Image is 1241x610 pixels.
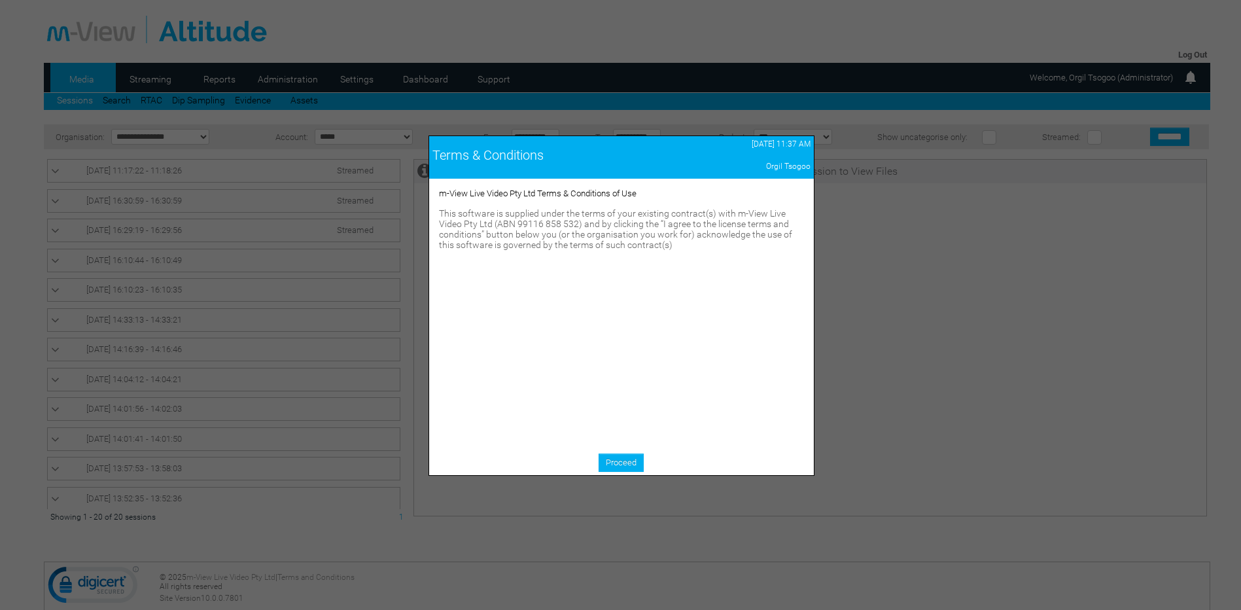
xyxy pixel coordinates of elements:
span: This software is supplied under the terms of your existing contract(s) with m-View Live Video Pty... [439,208,792,250]
td: Orgil Tsogoo [676,158,814,174]
img: bell24.png [1183,69,1198,85]
div: Terms & Conditions [432,147,673,163]
td: [DATE] 11:37 AM [676,136,814,152]
a: Proceed [599,454,644,472]
span: m-View Live Video Pty Ltd Terms & Conditions of Use [439,188,637,198]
